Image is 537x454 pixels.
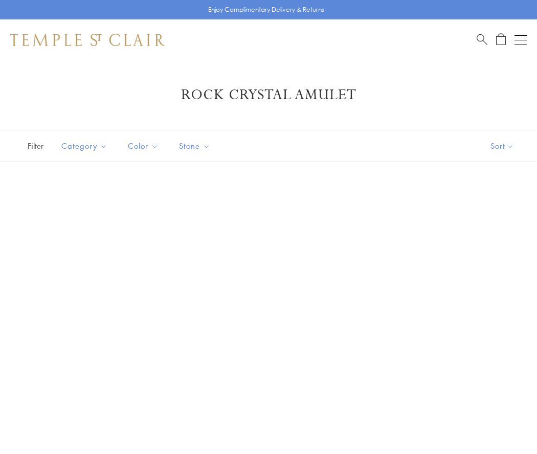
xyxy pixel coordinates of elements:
[10,34,165,46] img: Temple St. Clair
[54,134,115,157] button: Category
[208,5,324,15] p: Enjoy Complimentary Delivery & Returns
[56,140,115,152] span: Category
[120,134,166,157] button: Color
[467,130,537,162] button: Show sort by
[171,134,218,157] button: Stone
[123,140,166,152] span: Color
[26,86,511,104] h1: Rock Crystal Amulet
[514,34,527,46] button: Open navigation
[477,33,487,46] a: Search
[174,140,218,152] span: Stone
[496,33,506,46] a: Open Shopping Bag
